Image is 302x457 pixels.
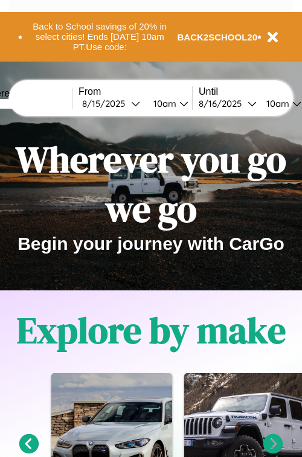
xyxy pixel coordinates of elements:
button: 8/15/2025 [79,97,144,110]
div: 8 / 15 / 2025 [82,98,131,109]
h1: Explore by make [17,305,286,355]
div: 8 / 16 / 2025 [199,98,248,109]
div: 10am [260,98,292,109]
b: BACK2SCHOOL20 [178,32,258,42]
button: 10am [144,97,192,110]
label: From [79,86,192,97]
div: 10am [147,98,179,109]
button: Back to School savings of 20% in select cities! Ends [DATE] 10am PT.Use code: [22,18,178,56]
